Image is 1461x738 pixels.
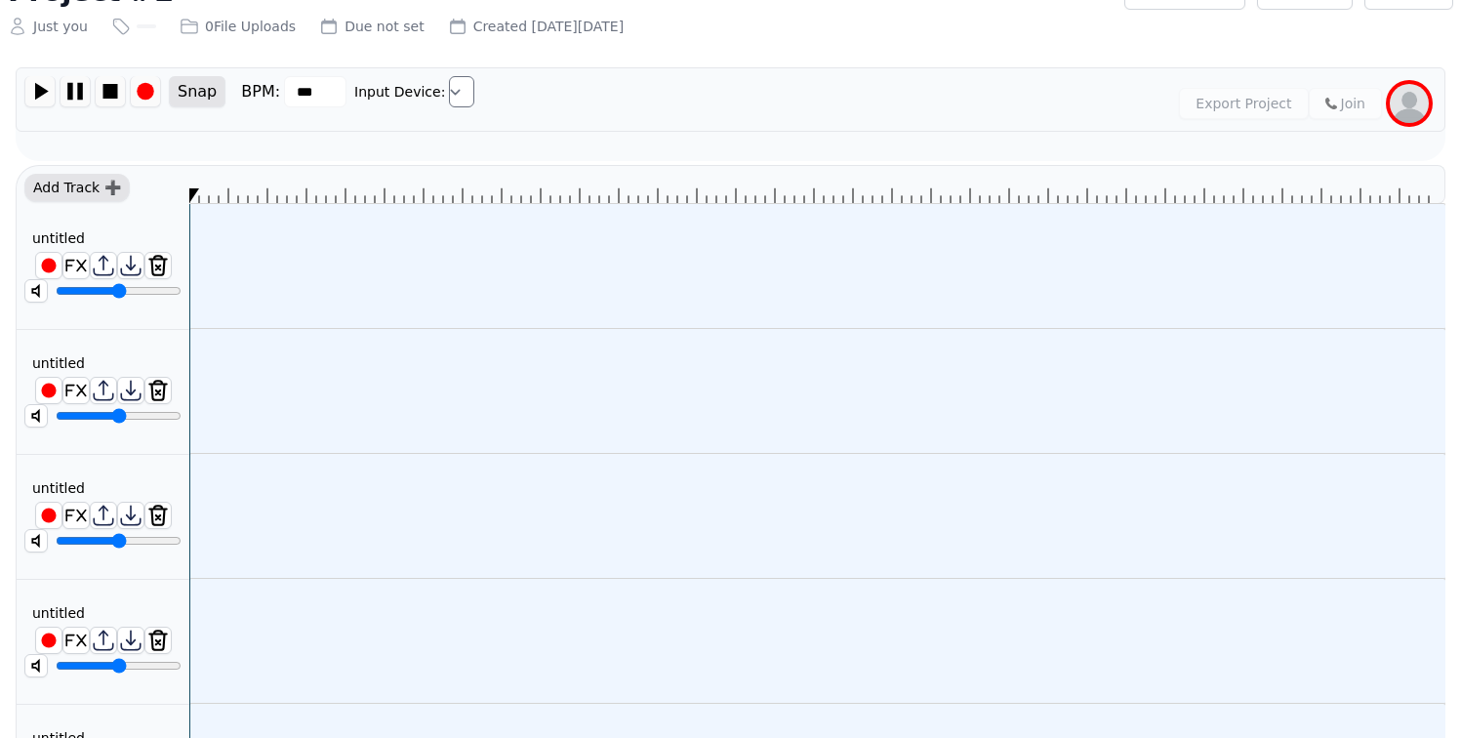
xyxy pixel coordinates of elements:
[25,655,47,676] img: unmute-VYQ6XJBC.svg
[63,378,89,403] img: effects-YESYWAN3.svg
[25,530,47,552] img: unmute-VYQ6XJBC.svg
[118,628,143,653] img: export-FJOLR6JH.svg
[24,174,130,202] div: Add Track ➕
[354,82,445,102] label: Input Device:
[1179,88,1308,119] button: Export Project
[241,80,280,103] label: BPM:
[25,405,47,427] img: unmute-VYQ6XJBC.svg
[91,378,116,403] img: import-GJ37EX3T.svg
[118,378,143,403] img: export-FJOLR6JH.svg
[91,253,116,278] img: import-GJ37EX3T.svg
[36,628,61,653] img: record-BSW3YWYX.svg
[24,603,93,623] div: untitled
[131,76,160,106] img: record-BSW3YWYX.svg
[63,503,89,528] img: effects-YESYWAN3.svg
[1309,88,1382,119] button: Join
[118,253,143,278] img: export-FJOLR6JH.svg
[25,76,55,106] img: play-HN6QGP6F.svg
[63,628,89,653] img: effects-YESYWAN3.svg
[145,628,171,653] img: trash-VMEC2UDV.svg
[118,503,143,528] img: export-FJOLR6JH.svg
[36,253,61,278] img: record-BSW3YWYX.svg
[145,378,171,403] img: trash-VMEC2UDV.svg
[25,280,47,302] img: unmute-VYQ6XJBC.svg
[145,253,171,278] img: trash-VMEC2UDV.svg
[24,228,93,248] div: untitled
[61,76,90,106] img: pause-7FOZAIPN.svg
[180,17,296,36] div: 0 File Uploads
[24,478,93,498] div: untitled
[63,253,89,278] img: effects-YESYWAN3.svg
[96,76,125,106] img: stop-IIWY7GUR.svg
[33,17,88,36] p: Just you
[36,503,61,528] img: record-BSW3YWYX.svg
[345,17,425,36] p: Due not set
[473,17,625,36] p: Created [DATE][DATE]
[91,503,116,528] img: import-GJ37EX3T.svg
[91,628,116,653] img: import-GJ37EX3T.svg
[145,503,171,528] img: trash-VMEC2UDV.svg
[1390,84,1429,123] img: defaultdp-GMBFNSZB.png
[169,76,225,107] button: Snap
[24,353,93,373] div: untitled
[1325,98,1337,109] img: phone-UTJ6M45A.svg
[36,378,61,403] img: record-BSW3YWYX.svg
